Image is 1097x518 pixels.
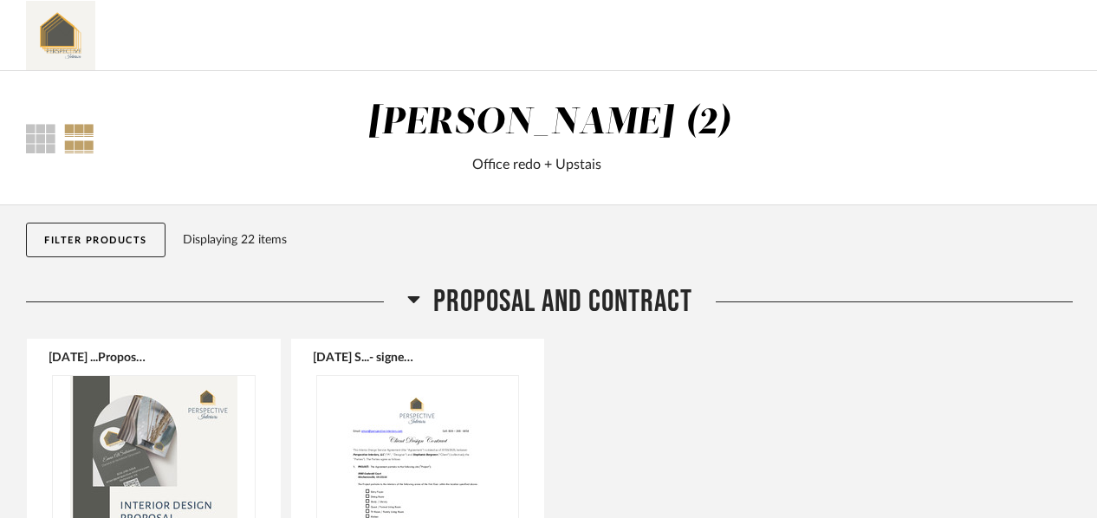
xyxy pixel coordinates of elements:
[26,1,95,70] img: 160db8c2-a9c3-462d-999a-f84536e197ed.png
[367,105,731,141] div: [PERSON_NAME] (2)
[183,230,1065,249] div: Displaying 22 items
[313,350,413,364] button: [DATE] S...- signed.pdf
[26,223,166,257] button: Filter Products
[204,154,869,175] div: Office redo + Upstais
[433,283,692,321] span: proposal and contract
[49,350,149,364] button: [DATE] ...Proposal.pdf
